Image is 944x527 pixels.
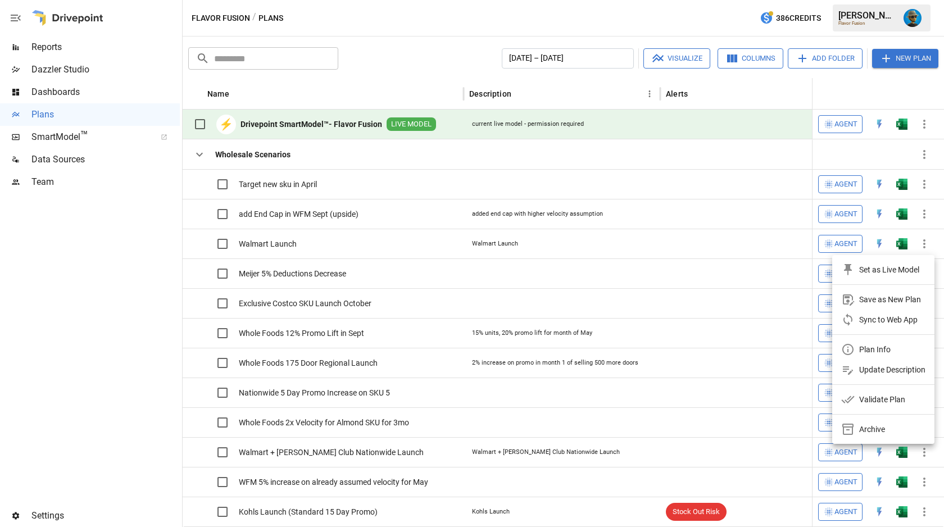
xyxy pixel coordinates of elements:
div: Set as Live Model [859,263,919,276]
div: Sync to Web App [859,313,918,326]
div: Update Description [859,363,925,376]
div: Save as New Plan [859,293,921,306]
div: Plan Info [859,343,891,356]
div: Archive [859,422,885,436]
div: Validate Plan [859,393,905,406]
